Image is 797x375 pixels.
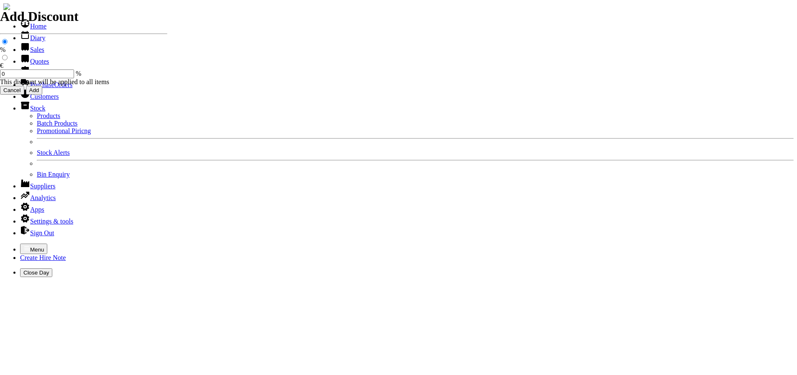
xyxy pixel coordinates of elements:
[20,182,55,190] a: Suppliers
[37,120,77,127] a: Batch Products
[20,244,47,254] button: Menu
[37,171,70,178] a: Bin Enquiry
[2,39,8,44] input: %
[20,42,794,54] li: Sales
[2,55,8,60] input: €
[20,218,73,225] a: Settings & tools
[76,70,81,77] span: %
[20,112,794,178] ul: Stock
[37,149,70,156] a: Stock Alerts
[20,229,54,236] a: Sign Out
[20,194,56,201] a: Analytics
[26,86,43,95] input: Add
[20,268,52,277] button: Close Day
[20,105,45,112] a: Stock
[20,254,66,261] a: Create Hire Note
[20,93,59,100] a: Customers
[37,127,91,134] a: Promotional Piricng
[20,65,794,77] li: Hire Notes
[20,100,794,178] li: Stock
[20,206,44,213] a: Apps
[20,178,794,190] li: Suppliers
[37,112,60,119] a: Products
